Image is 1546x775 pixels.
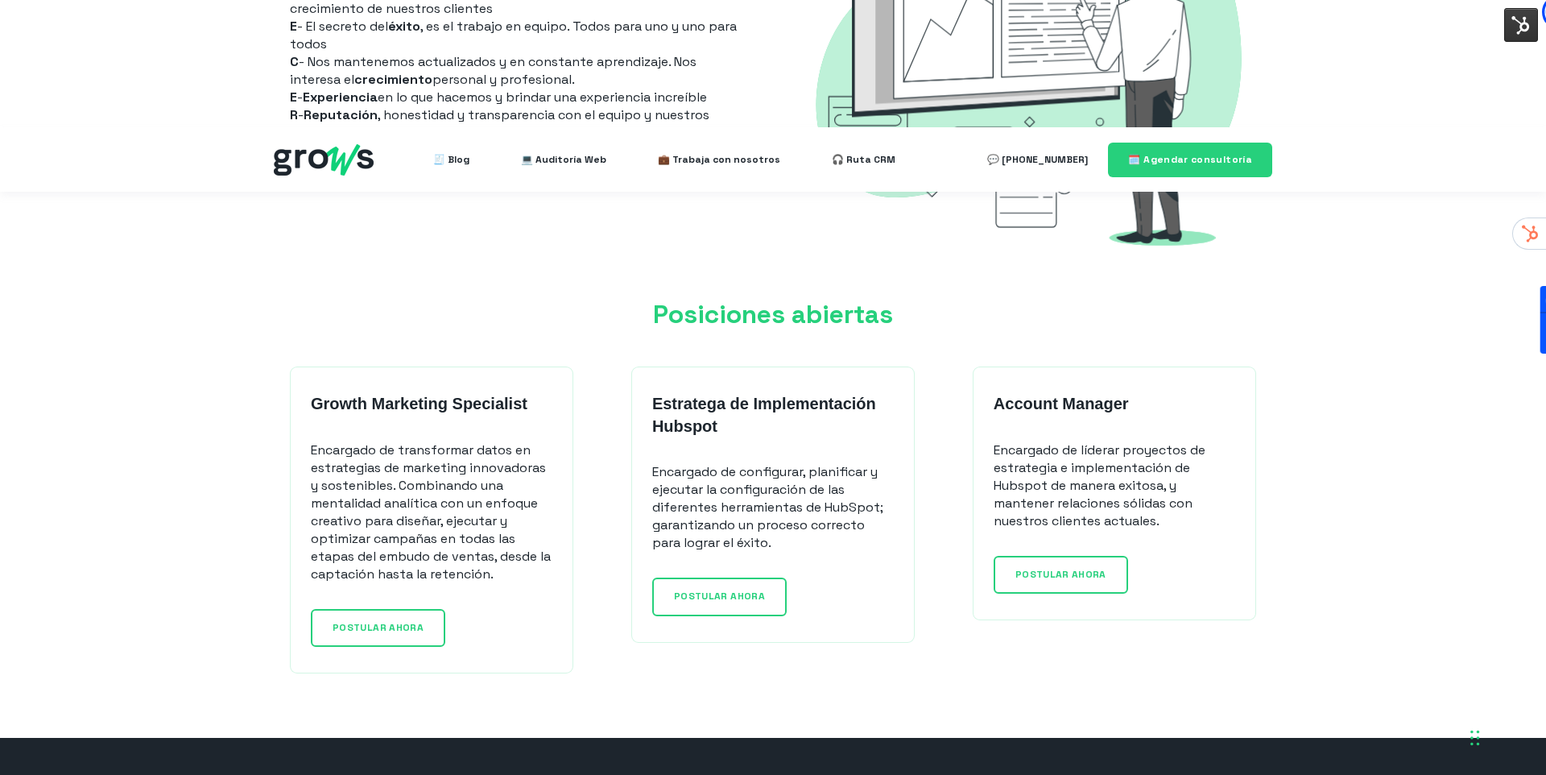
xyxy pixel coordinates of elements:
[652,463,894,552] p: Encargado de configurar, planificar y ejecutar la configuración de las diferentes herramientas de...
[304,106,378,123] strong: Reputación
[274,144,374,176] img: grows - hubspot
[674,590,765,603] span: POSTULAR AHORA
[653,298,893,330] span: Posiciones abiertas
[311,395,527,412] strong: Growth Marketing Specialist
[433,143,469,176] a: 🧾 Blog
[1256,549,1546,775] iframe: Chat Widget
[311,441,552,583] p: Encargado de transformar datos en estrategias de marketing innovadoras y sostenibles. Combinando ...
[354,71,432,88] strong: crecimiento
[652,578,787,615] a: POSTULAR AHORA
[1015,568,1106,581] span: POSTULAR AHORA
[333,621,424,634] span: POSTULAR AHORA
[1128,153,1252,166] span: 🗓️ Agendar consultoría
[994,556,1128,594] a: POSTULAR AHORA
[1470,714,1480,762] div: Arrastrar
[994,441,1235,530] p: Encargado de líderar proyectos de estrategia e implementación de Hubspot de manera exitosa, y man...
[658,143,780,176] a: 💼 Trabaja con nosotros
[987,143,1088,176] a: 💬 [PHONE_NUMBER]
[652,395,876,435] strong: Estratega de Implementación Hubspot
[994,395,1129,412] strong: Account Manager
[832,143,895,176] a: 🎧 Ruta CRM
[1504,8,1538,42] img: Interruptor del menú de herramientas de HubSpot
[1256,549,1546,775] div: Widget de chat
[290,18,297,35] strong: E
[290,106,298,123] strong: R
[290,53,299,70] strong: C
[388,18,420,35] strong: éxito
[521,143,606,176] a: 💻 Auditoría Web
[290,89,297,106] strong: E
[311,609,445,647] a: POSTULAR AHORA
[1108,143,1272,177] a: 🗓️ Agendar consultoría
[303,89,378,106] strong: Experiencia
